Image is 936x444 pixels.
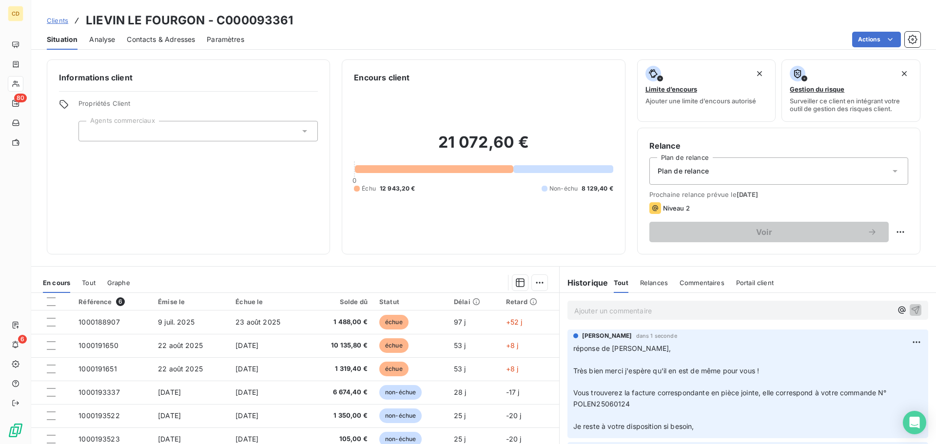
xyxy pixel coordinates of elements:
[506,435,522,443] span: -20 j
[235,411,258,420] span: [DATE]
[235,298,301,306] div: Échue le
[614,279,628,287] span: Tout
[82,279,96,287] span: Tout
[454,298,494,306] div: Délai
[790,97,912,113] span: Surveiller ce client en intégrant votre outil de gestion des risques client.
[506,318,523,326] span: +52 j
[506,388,520,396] span: -17 j
[313,341,368,350] span: 10 135,80 €
[59,72,318,83] h6: Informations client
[379,385,422,400] span: non-échue
[454,365,466,373] span: 53 j
[313,298,368,306] div: Solde dû
[18,335,27,344] span: 6
[573,422,694,430] span: Je reste à votre disposition si besoin,
[637,59,776,122] button: Limite d’encoursAjouter une limite d’encours autorisé
[313,364,368,374] span: 1 319,40 €
[78,99,318,113] span: Propriétés Client
[649,191,908,198] span: Prochaine relance prévue le
[506,411,522,420] span: -20 j
[158,318,195,326] span: 9 juil. 2025
[89,35,115,44] span: Analyse
[661,228,867,236] span: Voir
[560,277,608,289] h6: Historique
[47,35,78,44] span: Situation
[649,222,889,242] button: Voir
[158,435,181,443] span: [DATE]
[158,411,181,420] span: [DATE]
[379,338,409,353] span: échue
[645,97,756,105] span: Ajouter une limite d’encours autorisé
[235,388,258,396] span: [DATE]
[640,279,668,287] span: Relances
[78,435,120,443] span: 1000193523
[454,435,466,443] span: 25 j
[14,94,27,102] span: 80
[235,318,280,326] span: 23 août 2025
[8,423,23,438] img: Logo LeanPay
[680,279,724,287] span: Commentaires
[549,184,578,193] span: Non-échu
[454,411,466,420] span: 25 j
[737,191,759,198] span: [DATE]
[573,388,891,408] span: Vous trouverez la facture correspondante en pièce jointe, elle correspond à votre commande N° POL...
[313,317,368,327] span: 1 488,00 €
[362,184,376,193] span: Échu
[663,204,690,212] span: Niveau 2
[78,365,117,373] span: 1000191651
[506,298,553,306] div: Retard
[379,298,442,306] div: Statut
[354,133,613,162] h2: 21 072,60 €
[573,367,760,375] span: Très bien merci j'espère qu'il en est de même pour vous !
[127,35,195,44] span: Contacts & Adresses
[658,166,709,176] span: Plan de relance
[158,388,181,396] span: [DATE]
[313,434,368,444] span: 105,00 €
[78,341,118,349] span: 1000191650
[207,35,244,44] span: Paramètres
[790,85,844,93] span: Gestion du risque
[78,318,120,326] span: 1000188907
[636,333,677,339] span: dans 1 seconde
[78,297,146,306] div: Référence
[158,341,203,349] span: 22 août 2025
[573,344,671,352] span: réponse de [PERSON_NAME],
[47,17,68,24] span: Clients
[380,184,415,193] span: 12 943,20 €
[87,127,95,135] input: Ajouter une valeur
[235,435,258,443] span: [DATE]
[354,72,409,83] h6: Encours client
[852,32,901,47] button: Actions
[736,279,774,287] span: Portail client
[649,140,908,152] h6: Relance
[43,279,70,287] span: En cours
[506,341,519,349] span: +8 j
[582,331,632,340] span: [PERSON_NAME]
[781,59,920,122] button: Gestion du risqueSurveiller ce client en intégrant votre outil de gestion des risques client.
[313,387,368,397] span: 6 674,40 €
[352,176,356,184] span: 0
[158,365,203,373] span: 22 août 2025
[645,85,697,93] span: Limite d’encours
[8,6,23,21] div: CD
[506,365,519,373] span: +8 j
[379,362,409,376] span: échue
[903,411,926,434] div: Open Intercom Messenger
[47,16,68,25] a: Clients
[158,298,224,306] div: Émise le
[379,315,409,329] span: échue
[78,411,120,420] span: 1000193522
[86,12,293,29] h3: LIEVIN LE FOURGON - C000093361
[582,184,613,193] span: 8 129,40 €
[313,411,368,421] span: 1 350,00 €
[379,408,422,423] span: non-échue
[454,318,466,326] span: 97 j
[454,341,466,349] span: 53 j
[454,388,467,396] span: 28 j
[107,279,130,287] span: Graphe
[116,297,125,306] span: 6
[235,365,258,373] span: [DATE]
[78,388,120,396] span: 1000193337
[235,341,258,349] span: [DATE]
